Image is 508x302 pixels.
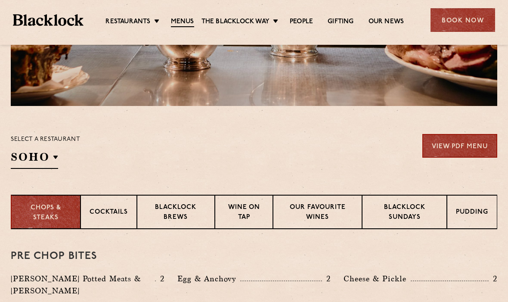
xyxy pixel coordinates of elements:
[13,14,84,26] img: BL_Textured_Logo-footer-cropped.svg
[456,208,488,218] p: Pudding
[20,203,71,223] p: Chops & Steaks
[369,18,404,26] a: Our News
[201,18,269,26] a: The Blacklock Way
[489,273,497,284] p: 2
[105,18,150,26] a: Restaurants
[344,273,411,285] p: Cheese & Pickle
[431,8,495,32] div: Book Now
[90,208,128,218] p: Cocktails
[371,203,438,223] p: Blacklock Sundays
[171,18,194,27] a: Menus
[11,134,80,145] p: Select a restaurant
[146,203,206,223] p: Blacklock Brews
[322,273,331,284] p: 2
[11,251,497,262] h3: Pre Chop Bites
[328,18,353,26] a: Gifting
[422,134,497,158] a: View PDF Menu
[224,203,264,223] p: Wine on Tap
[290,18,313,26] a: People
[11,149,58,169] h2: Soho
[156,273,164,284] p: 2
[11,273,155,297] p: [PERSON_NAME] Potted Meats & [PERSON_NAME]
[282,203,353,223] p: Our favourite wines
[177,273,240,285] p: Egg & Anchovy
